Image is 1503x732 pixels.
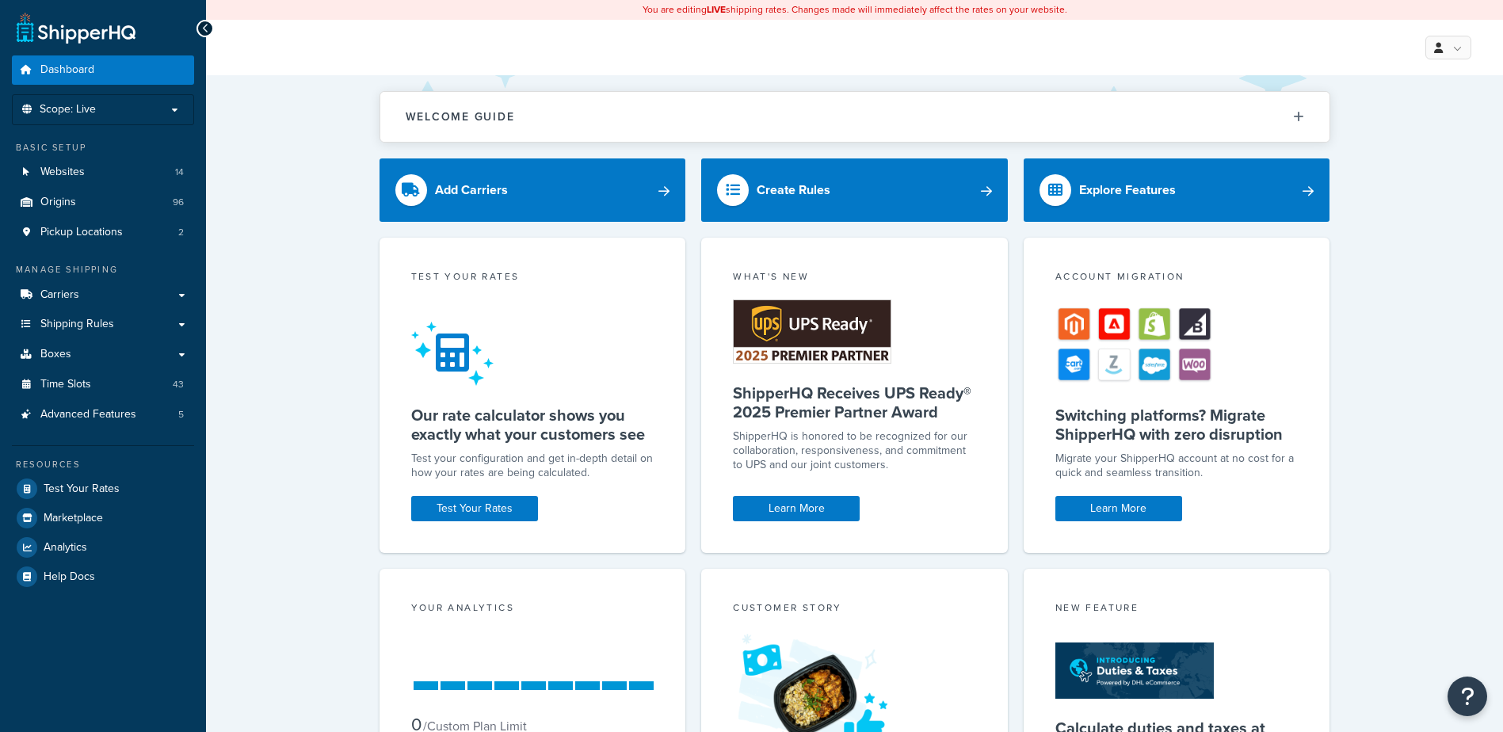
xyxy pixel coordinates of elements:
[12,158,194,187] a: Websites14
[411,406,654,444] h5: Our rate calculator shows you exactly what your customers see
[733,600,976,619] div: Customer Story
[12,55,194,85] a: Dashboard
[12,370,194,399] a: Time Slots43
[40,318,114,331] span: Shipping Rules
[1024,158,1330,222] a: Explore Features
[411,269,654,288] div: Test your rates
[411,452,654,480] div: Test your configuration and get in-depth detail on how your rates are being calculated.
[173,196,184,209] span: 96
[1055,452,1299,480] div: Migrate your ShipperHQ account at no cost for a quick and seamless transition.
[12,533,194,562] a: Analytics
[435,179,508,201] div: Add Carriers
[44,482,120,496] span: Test Your Rates
[1448,677,1487,716] button: Open Resource Center
[40,196,76,209] span: Origins
[178,226,184,239] span: 2
[733,496,860,521] a: Learn More
[12,340,194,369] a: Boxes
[707,2,726,17] b: LIVE
[733,269,976,288] div: What's New
[733,383,976,421] h5: ShipperHQ Receives UPS Ready® 2025 Premier Partner Award
[12,158,194,187] li: Websites
[12,310,194,339] a: Shipping Rules
[40,408,136,421] span: Advanced Features
[40,166,85,179] span: Websites
[44,512,103,525] span: Marketplace
[757,179,830,201] div: Create Rules
[12,458,194,471] div: Resources
[12,218,194,247] li: Pickup Locations
[40,226,123,239] span: Pickup Locations
[380,158,686,222] a: Add Carriers
[12,188,194,217] li: Origins
[12,400,194,429] a: Advanced Features5
[40,103,96,116] span: Scope: Live
[12,141,194,154] div: Basic Setup
[12,475,194,503] a: Test Your Rates
[1055,406,1299,444] h5: Switching platforms? Migrate ShipperHQ with zero disruption
[12,188,194,217] a: Origins96
[40,288,79,302] span: Carriers
[173,378,184,391] span: 43
[44,541,87,555] span: Analytics
[1055,600,1299,619] div: New Feature
[12,400,194,429] li: Advanced Features
[40,378,91,391] span: Time Slots
[733,429,976,472] p: ShipperHQ is honored to be recognized for our collaboration, responsiveness, and commitment to UP...
[12,280,194,310] a: Carriers
[12,263,194,276] div: Manage Shipping
[406,111,515,123] h2: Welcome Guide
[411,496,538,521] a: Test Your Rates
[175,166,184,179] span: 14
[178,408,184,421] span: 5
[12,504,194,532] a: Marketplace
[44,570,95,584] span: Help Docs
[1055,496,1182,521] a: Learn More
[12,370,194,399] li: Time Slots
[701,158,1008,222] a: Create Rules
[1055,269,1299,288] div: Account Migration
[1079,179,1176,201] div: Explore Features
[411,600,654,619] div: Your Analytics
[12,218,194,247] a: Pickup Locations2
[380,92,1329,142] button: Welcome Guide
[12,562,194,591] a: Help Docs
[40,348,71,361] span: Boxes
[40,63,94,77] span: Dashboard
